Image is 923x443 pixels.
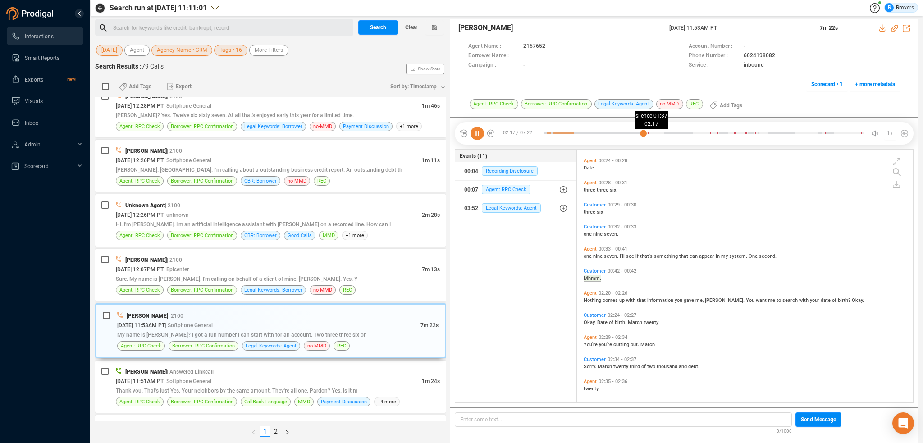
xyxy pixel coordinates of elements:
[584,290,597,296] span: Agent
[584,202,606,208] span: Customer
[606,268,638,274] span: 00:42 - 00:42
[640,342,655,347] span: March
[584,180,597,186] span: Agent
[117,322,165,329] span: [DATE] 11:53AM PT
[281,426,293,437] button: right
[422,378,440,384] span: 1m 24s
[626,297,637,303] span: with
[811,77,843,91] span: Scorecard • 1
[251,429,256,435] span: left
[885,3,914,12] div: Rmyers
[641,364,647,370] span: of
[838,297,852,303] span: birth?
[610,187,617,193] span: six
[284,429,290,435] span: right
[385,79,446,94] button: Sort by: Timestamp
[418,15,440,123] span: Show Stats
[125,257,167,263] span: [PERSON_NAME]
[358,20,398,35] button: Search
[307,342,326,350] span: no-MMD
[165,322,213,329] span: | Softphone General
[271,426,281,436] a: 2
[597,290,629,296] span: 02:20 - 02:26
[455,162,576,180] button: 00:04Recording Disclosure
[116,157,164,164] span: [DATE] 12:26PM PT
[288,177,306,185] span: no-MMD
[584,379,597,384] span: Agent
[669,24,809,32] span: [DATE] 11:53AM PT
[729,253,749,259] span: system.
[635,253,640,259] span: if
[584,275,601,282] span: Mhmm.
[125,369,167,375] span: [PERSON_NAME]
[832,297,838,303] span: of
[470,99,518,109] span: Agent: RPC Check
[11,49,76,67] a: Smart Reports
[317,177,326,185] span: REC
[157,45,207,56] span: Agency Name • CRM
[464,201,478,215] div: 03:52
[749,253,759,259] span: One
[695,297,705,303] span: me,
[521,99,592,109] span: Borrower: RPC Confirmation
[468,51,519,61] span: Borrower Name :
[171,122,233,131] span: Borrower: RPC Confirmation
[7,27,83,45] li: Interactions
[25,77,43,83] span: Exports
[342,231,368,240] span: +1 more
[455,199,576,217] button: 03:52Legal Keywords: Agent
[597,209,603,215] span: six
[25,33,54,40] span: Interactions
[635,112,667,120] span: silence 01:37
[850,77,900,91] button: + more metadata
[647,297,675,303] span: information
[690,253,699,259] span: can
[116,112,354,119] span: [PERSON_NAME]? Yes. Twelve six sixty seven. At all that's enjoyed early this year for a limited t...
[468,61,519,70] span: Campaign :
[699,253,716,259] span: appear
[584,158,597,164] span: Agent
[130,45,144,56] span: Agent
[125,202,165,209] span: Unknown Agent
[270,426,281,437] li: 2
[343,286,352,294] span: REC
[716,253,721,259] span: in
[95,249,446,301] div: [PERSON_NAME]| 2100[DATE] 12:07PM PT| Epicenter7m 13sSure. My name is [PERSON_NAME]. I'm calling ...
[597,379,629,384] span: 02:35 - 02:36
[374,397,400,406] span: +4 more
[628,320,644,325] span: March
[11,70,76,88] a: ExportsNew!
[11,27,76,45] a: Interactions
[390,79,437,94] span: Sort by: Timestamp
[7,70,83,88] li: Exports
[689,51,739,61] span: Phone Number :
[168,313,183,319] span: | 2100
[599,342,613,347] span: you're
[597,180,629,186] span: 00:28 - 00:31
[584,297,603,303] span: Nothing
[11,114,76,132] a: Inbox
[619,297,626,303] span: up
[167,369,214,375] span: | Answered Linkcall
[337,342,346,350] span: REC
[116,103,164,109] span: [DATE] 12:28PM PT
[260,426,270,436] a: 1
[777,297,782,303] span: to
[244,397,287,406] span: CallBack Language
[7,92,83,110] li: Visuals
[705,297,746,303] span: [PERSON_NAME].
[244,231,277,240] span: CBR: Borrower
[116,167,402,173] span: [PERSON_NAME]. [GEOGRAPHIC_DATA]. I'm calling about a outstanding business credit report. An outs...
[25,55,59,61] span: Smart Reports
[422,266,440,273] span: 7m 13s
[615,320,628,325] span: birth.
[626,253,635,259] span: see
[142,63,164,70] span: 79 Calls
[248,426,260,437] button: left
[684,297,695,303] span: gave
[458,23,513,33] span: [PERSON_NAME]
[422,157,440,164] span: 1m 11s
[24,163,49,169] span: Scorecard
[114,79,157,94] button: Add Tags
[313,122,332,131] span: no-MMD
